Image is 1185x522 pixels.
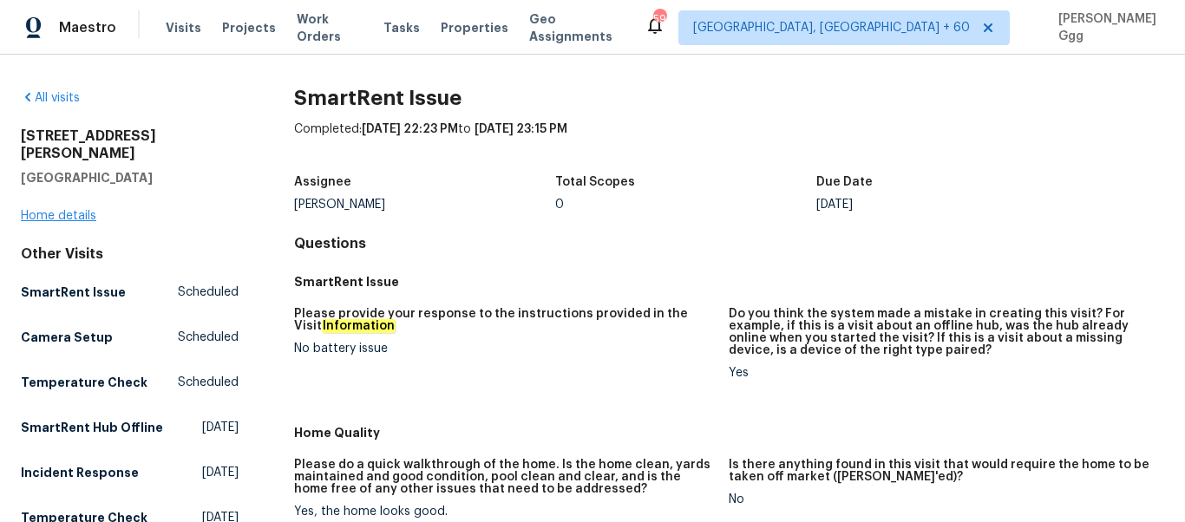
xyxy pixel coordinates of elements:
div: 594 [653,10,665,28]
h5: Assignee [294,176,351,188]
div: No [729,493,1150,506]
span: Scheduled [178,329,239,346]
a: SmartRent Hub Offline[DATE] [21,412,239,443]
div: [DATE] [816,199,1077,211]
em: Information [322,319,396,333]
span: Scheduled [178,284,239,301]
span: Visits [166,19,201,36]
h2: [STREET_ADDRESS][PERSON_NAME] [21,127,239,162]
a: Camera SetupScheduled [21,322,239,353]
h5: Incident Response [21,464,139,481]
h4: Questions [294,235,1164,252]
h5: [GEOGRAPHIC_DATA] [21,169,239,186]
a: Temperature CheckScheduled [21,367,239,398]
div: No battery issue [294,343,716,355]
span: [DATE] 22:23 PM [362,123,458,135]
span: Maestro [59,19,116,36]
span: Tasks [383,22,420,34]
h5: Camera Setup [21,329,113,346]
span: [PERSON_NAME] Ggg [1051,10,1159,45]
span: [DATE] [202,419,239,436]
div: 0 [555,199,816,211]
a: Incident Response[DATE] [21,457,239,488]
h5: SmartRent Issue [294,273,1164,290]
div: Yes [729,367,1150,379]
span: [GEOGRAPHIC_DATA], [GEOGRAPHIC_DATA] + 60 [693,19,970,36]
div: [PERSON_NAME] [294,199,555,211]
span: Properties [441,19,508,36]
h5: Home Quality [294,424,1164,441]
h5: Please provide your response to the instructions provided in the Visit [294,308,716,332]
span: Geo Assignments [529,10,624,45]
a: SmartRent IssueScheduled [21,277,239,308]
div: Yes, the home looks good. [294,506,716,518]
h5: Temperature Check [21,374,147,391]
span: Scheduled [178,374,239,391]
div: Other Visits [21,245,239,263]
h5: Is there anything found in this visit that would require the home to be taken off market ([PERSON... [729,459,1150,483]
h5: SmartRent Hub Offline [21,419,163,436]
a: All visits [21,92,80,104]
div: Completed: to [294,121,1164,166]
span: Work Orders [297,10,363,45]
a: Home details [21,210,96,222]
h5: Total Scopes [555,176,635,188]
span: Projects [222,19,276,36]
h5: Do you think the system made a mistake in creating this visit? For example, if this is a visit ab... [729,308,1150,356]
h5: SmartRent Issue [21,284,126,301]
h5: Due Date [816,176,873,188]
span: [DATE] [202,464,239,481]
h2: SmartRent Issue [294,89,1164,107]
h5: Please do a quick walkthrough of the home. Is the home clean, yards maintained and good condition... [294,459,716,495]
span: [DATE] 23:15 PM [475,123,567,135]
